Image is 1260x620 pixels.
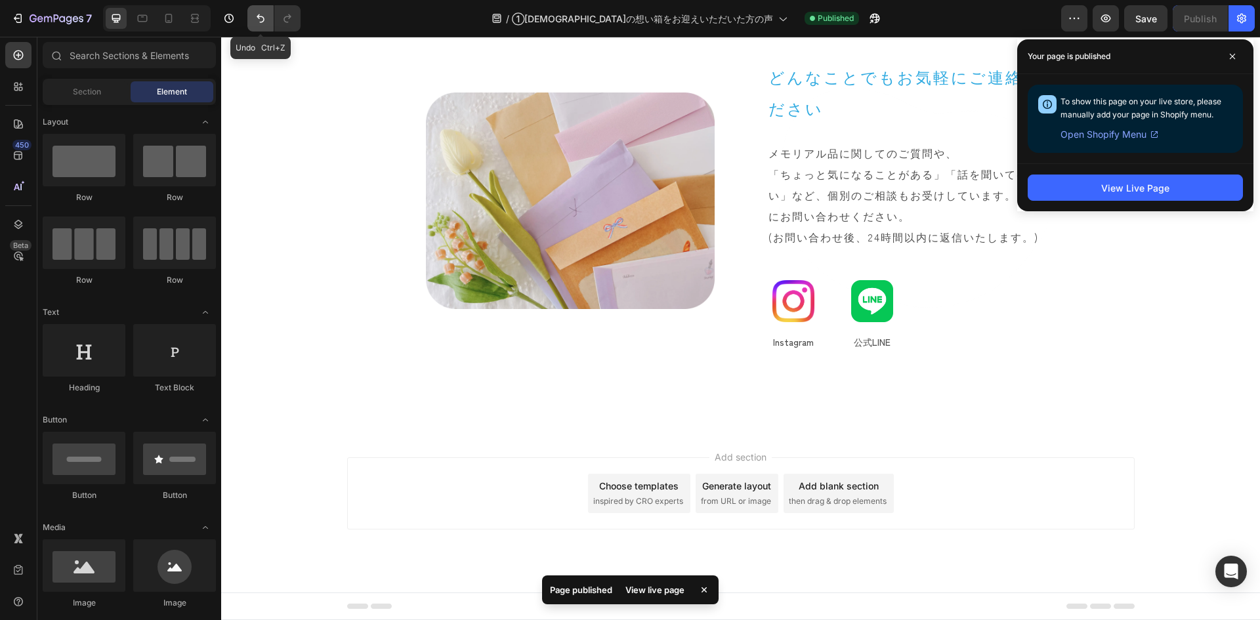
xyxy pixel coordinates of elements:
span: Toggle open [195,302,216,323]
div: View live page [618,581,692,599]
div: Button [133,489,216,501]
div: Row [133,274,216,286]
div: Undo/Redo [247,5,301,31]
span: Toggle open [195,409,216,430]
div: View Live Page [1101,181,1169,195]
input: Search Sections & Elements [43,42,216,68]
span: Button [43,414,67,426]
div: Button [43,489,125,501]
div: Row [43,274,125,286]
div: Row [43,192,125,203]
p: Your page is published [1028,50,1110,63]
iframe: Design area [221,37,1260,620]
span: Element [157,86,187,98]
div: Generate layout [481,442,550,456]
p: 7 [86,10,92,26]
p: メモリアル品に関してのご質問や、 「ちょっと気になることがある」「話を聞いてほしい」など、個別のご相談もお受けしています。お気軽にお問い合わせください。 (お問い合わせ後、24時間以内に返信いた... [547,106,833,211]
span: ①[DEMOGRAPHIC_DATA]の想い箱をお迎えいただいた方の声 [512,12,773,26]
span: Open Shopify Menu [1060,127,1146,142]
span: Save [1135,13,1157,24]
span: / [506,12,509,26]
span: then drag & drop elements [568,459,665,470]
div: Beta [10,240,31,251]
div: 450 [12,140,31,150]
span: To show this page on your live store, please manually add your page in Shopify menu. [1060,96,1221,119]
div: Image [43,597,125,609]
span: from URL or image [480,459,550,470]
img: gempages_464591402135717053-cb8326c4-acaf-4b7e-9ed3-ee399b407e52.png [630,243,672,285]
div: Add blank section [577,442,658,456]
div: Heading [43,382,125,394]
div: Row [133,192,216,203]
button: Publish [1173,5,1228,31]
a: 公式LINE [633,299,669,312]
span: Published [818,12,854,24]
div: Text Block [133,382,216,394]
span: Toggle open [195,112,216,133]
div: Open Intercom Messenger [1215,556,1247,587]
span: Toggle open [195,517,216,538]
p: Page published [550,583,612,596]
span: inspired by CRO experts [372,459,462,470]
span: Add section [488,413,551,427]
button: View Live Page [1028,175,1243,201]
div: Image [133,597,216,609]
div: Choose templates [378,442,457,456]
span: Layout [43,116,68,128]
span: Text [43,306,59,318]
button: Save [1124,5,1167,31]
img: gempages_464591402135717053-8554b87a-fb08-475d-a0ed-92b74042f2a7.png [551,243,593,285]
button: 7 [5,5,98,31]
span: Media [43,522,66,533]
span: Section [73,86,101,98]
div: Publish [1184,12,1217,26]
a: Instagram [552,299,593,312]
